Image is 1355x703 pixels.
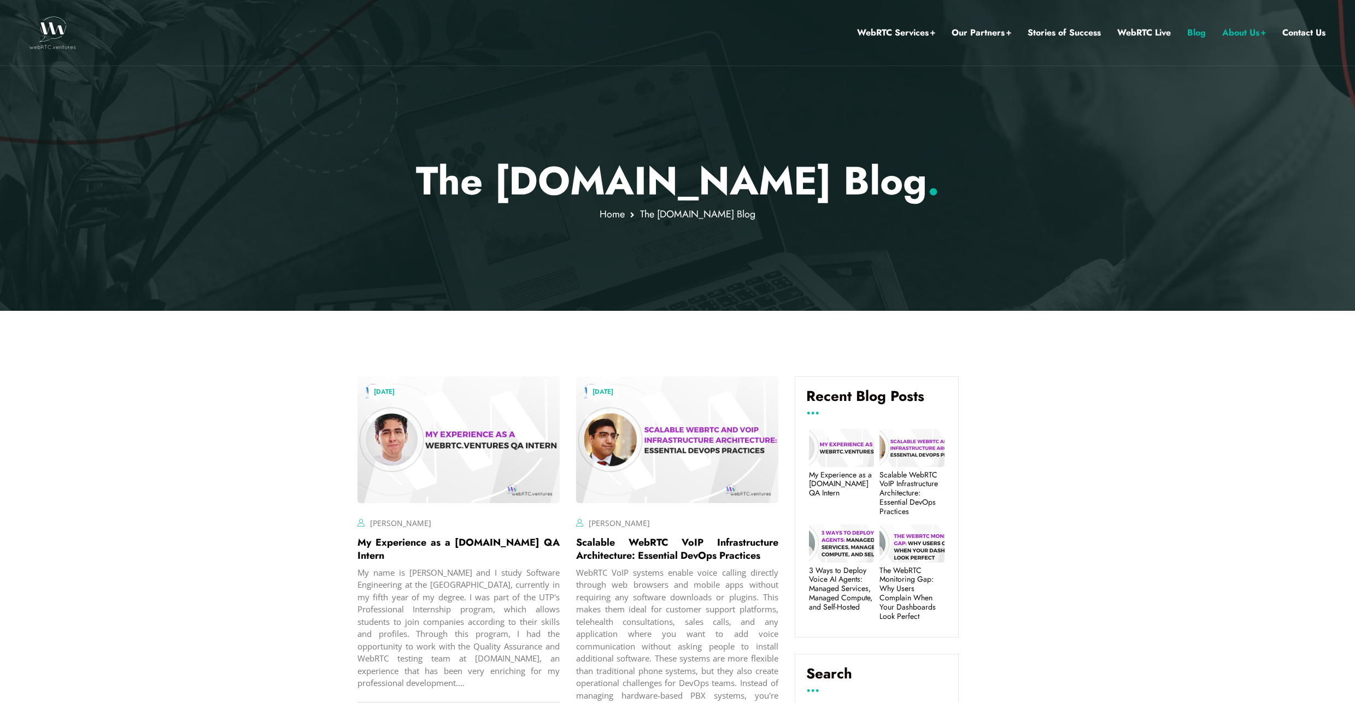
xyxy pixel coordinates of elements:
a: The WebRTC Monitoring Gap: Why Users Complain When Your Dashboards Look Perfect [879,566,945,621]
img: image [357,376,560,503]
img: WebRTC.ventures [30,16,76,49]
a: [PERSON_NAME] [370,518,431,528]
a: 3 Ways to Deploy Voice AI Agents: Managed Services, Managed Compute, and Self-Hosted [809,566,874,612]
a: [DATE] [587,385,619,399]
a: WebRTC Live [1117,26,1171,40]
a: Scalable WebRTC VoIP Infrastructure Architecture: Essential DevOps Practices [879,470,945,516]
p: The [DOMAIN_NAME] Blog [357,157,998,204]
a: [PERSON_NAME] [589,518,650,528]
a: About Us [1222,26,1266,40]
a: WebRTC Services [857,26,935,40]
a: [DATE] [368,385,400,399]
a: Home [600,207,625,221]
a: Contact Us [1282,26,1325,40]
a: My Experience as a [DOMAIN_NAME] QA Intern [809,470,874,498]
a: Our Partners [952,26,1011,40]
a: Blog [1187,26,1206,40]
a: Stories of Success [1028,26,1101,40]
a: My Experience as a [DOMAIN_NAME] QA Intern [357,535,560,563]
img: image [576,376,778,503]
h4: Recent Blog Posts [806,388,947,413]
div: My name is [PERSON_NAME] and I study Software Engineering at the [GEOGRAPHIC_DATA], currently in ... [357,566,560,689]
span: The [DOMAIN_NAME] Blog [640,207,755,221]
span: . [927,152,940,209]
label: Search [806,665,947,690]
a: Scalable WebRTC VoIP Infrastructure Architecture: Essential DevOps Practices [576,535,778,563]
